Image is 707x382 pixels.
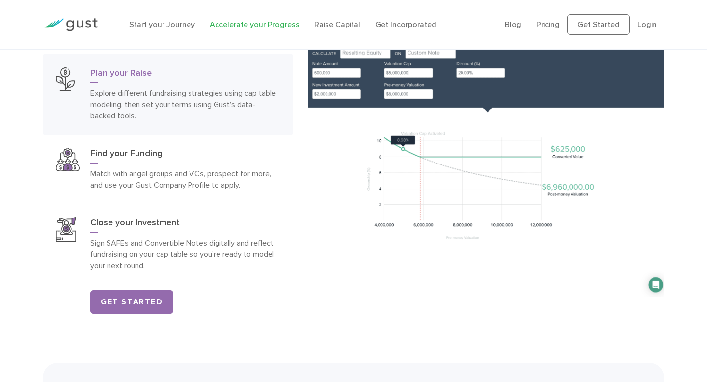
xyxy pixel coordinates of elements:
a: Get Started [567,14,630,35]
p: Sign SAFEs and Convertible Notes digitally and reflect fundraising on your cap table so you’re re... [90,237,280,271]
a: Find Your FundingFind your FundingMatch with angel groups and VCs, prospect for more, and use you... [43,135,293,204]
a: Login [637,20,657,29]
a: Pricing [536,20,560,29]
img: Close Your Investment [56,217,76,242]
a: Start your Journey [129,20,195,29]
img: Find Your Funding [56,148,80,171]
h3: Plan your Raise [90,67,280,83]
p: Explore different fundraising strategies using cap table modeling, then set your terms using Gust... [90,87,280,121]
a: Close Your InvestmentClose your InvestmentSign SAFEs and Convertible Notes digitally and reflect ... [43,204,293,284]
a: Plan Your RaisePlan your RaiseExplore different fundraising strategies using cap table modeling, ... [43,54,293,135]
img: Plan Your Raise [56,67,75,91]
a: Raise Capital [314,20,360,29]
img: Plan Your Raise [308,23,664,297]
img: Gust Logo [43,18,98,31]
a: Accelerate your Progress [210,20,299,29]
a: Get Started [90,290,173,314]
a: Blog [505,20,521,29]
p: Match with angel groups and VCs, prospect for more, and use your Gust Company Profile to apply. [90,168,280,191]
h3: Find your Funding [90,148,280,164]
a: Get Incorporated [375,20,436,29]
h3: Close your Investment [90,217,280,233]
